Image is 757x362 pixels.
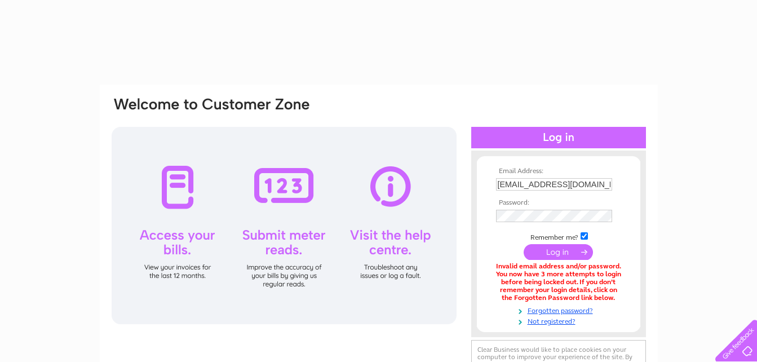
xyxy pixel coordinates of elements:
input: Submit [524,244,593,260]
div: Invalid email address and/or password. You now have 3 more attempts to login before being locked ... [496,263,621,302]
a: Not registered? [496,315,624,326]
th: Password: [493,199,624,207]
th: Email Address: [493,167,624,175]
td: Remember me? [493,231,624,242]
a: Forgotten password? [496,304,624,315]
